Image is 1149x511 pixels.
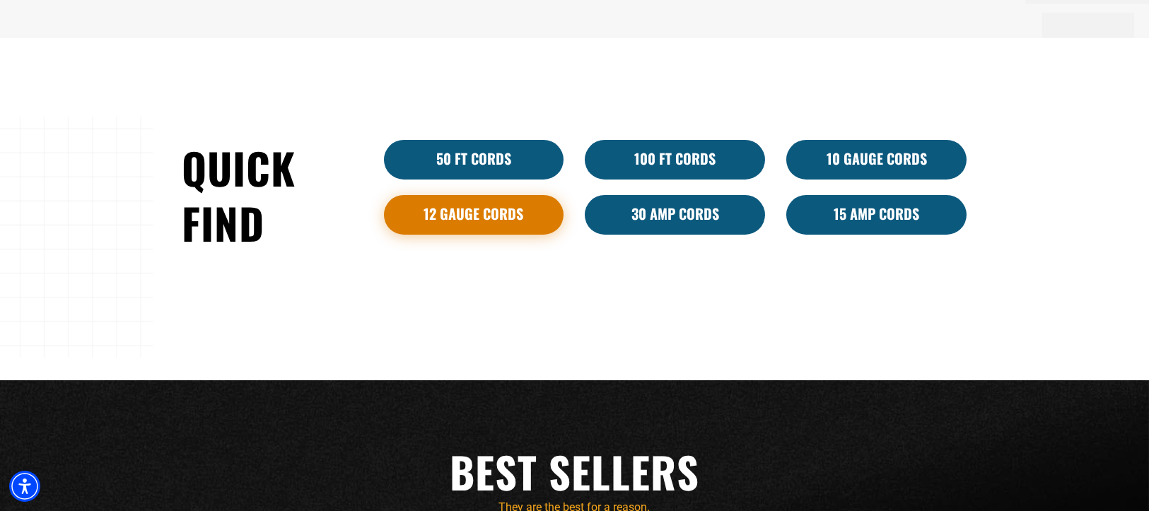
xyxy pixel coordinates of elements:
a: 12 Gauge Cords [384,195,564,235]
a: 50 ft cords [384,140,564,180]
h2: Best Sellers [182,444,967,499]
div: Accessibility Menu [9,471,40,502]
h2: Quick Find [182,140,363,250]
a: 15 Amp Cords [786,195,967,235]
a: 10 Gauge Cords [786,140,967,180]
a: 100 Ft Cords [585,140,765,180]
a: 30 Amp Cords [585,195,765,235]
